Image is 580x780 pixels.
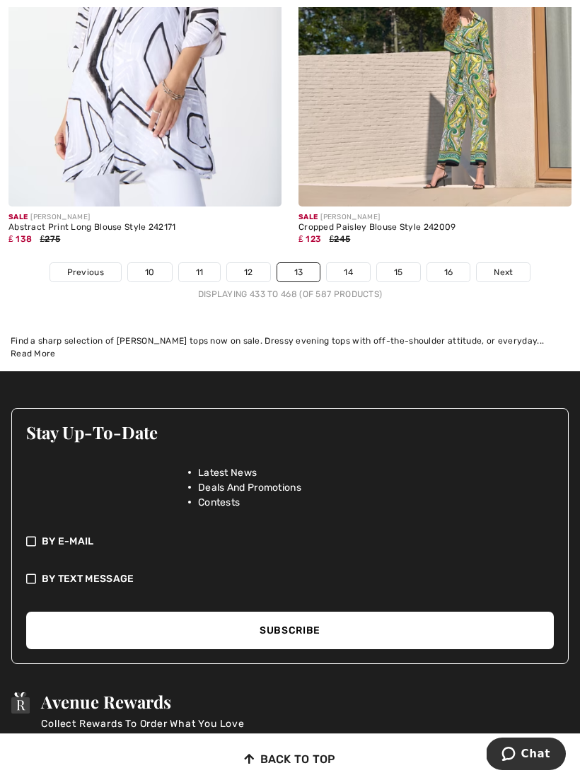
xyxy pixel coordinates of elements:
[42,534,94,549] span: By E-mail
[330,234,351,244] span: ₤245
[41,716,253,746] p: Collect Rewards To Order What You Love For FREE!
[327,263,370,281] a: 14
[40,234,61,244] span: ₤275
[26,571,36,586] img: check
[50,263,121,281] a: Previous
[26,423,554,441] h3: Stay Up-To-Date
[277,263,320,281] a: 13
[128,263,172,281] a: 10
[198,480,301,495] span: Deals And Promotions
[477,263,530,281] a: Next
[377,263,420,281] a: 15
[67,266,104,279] span: Previous
[8,213,28,221] span: Sale
[26,534,36,549] img: check
[298,212,572,223] div: [PERSON_NAME]
[41,692,253,711] h3: Avenue Rewards
[11,349,56,359] span: Read More
[8,212,282,223] div: [PERSON_NAME]
[427,263,470,281] a: 16
[8,234,32,244] span: ₤ 138
[298,223,572,233] div: Cropped Paisley Blouse Style 242009
[26,612,554,649] button: Subscribe
[42,571,134,586] span: By Text Message
[179,263,221,281] a: 11
[298,234,321,244] span: ₤ 123
[11,334,569,347] div: Find a sharp selection of [PERSON_NAME] tops now on sale. Dressy evening tops with off-the-should...
[198,465,257,480] span: Latest News
[298,213,318,221] span: Sale
[487,738,566,773] iframe: Opens a widget where you can chat to one of our agents
[11,692,30,714] img: Avenue Rewards
[198,495,240,510] span: Contests
[494,266,513,279] span: Next
[8,223,282,233] div: Abstract Print Long Blouse Style 242171
[227,263,270,281] a: 12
